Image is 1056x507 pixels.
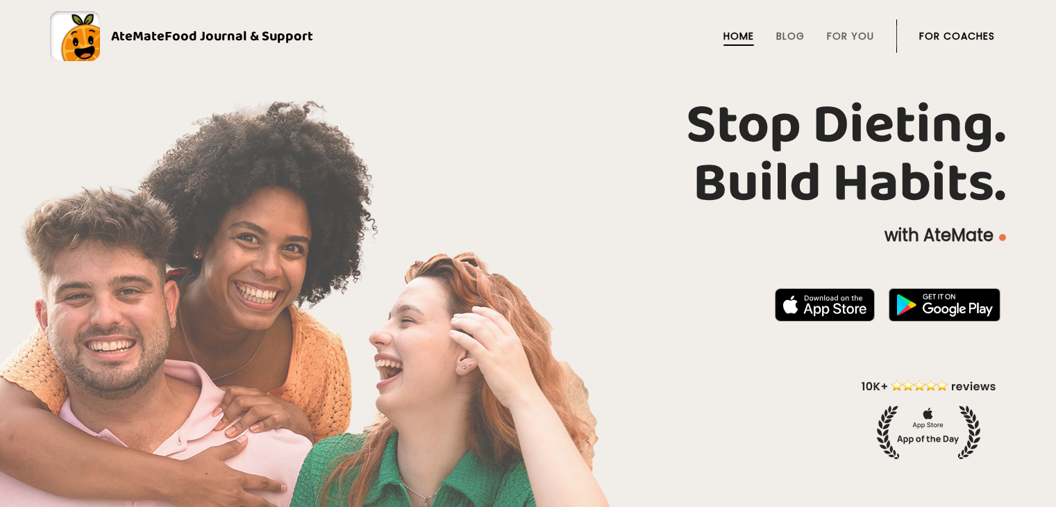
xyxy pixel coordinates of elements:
a: Home [723,31,754,42]
a: For Coaches [919,31,995,42]
div: AteMate [100,25,313,47]
p: with AteMate [50,224,1006,247]
img: badge-download-google.png [889,288,1000,322]
img: badge-download-apple.svg [775,288,875,322]
a: Blog [776,31,805,42]
a: For You [827,31,874,42]
h1: Stop Dieting. Build Habits. [50,97,1006,213]
a: AteMateFood Journal & Support [50,11,1006,61]
img: home-hero-appoftheday.png [851,378,1006,459]
span: Food Journal & Support [165,25,313,47]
